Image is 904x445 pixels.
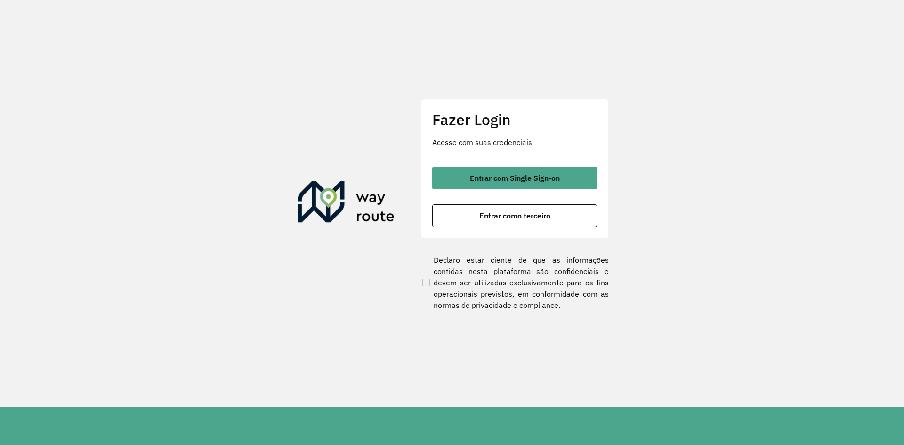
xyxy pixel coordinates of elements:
img: Roteirizador AmbevTech [298,181,395,227]
span: Entrar como terceiro [479,212,550,219]
button: button [432,167,597,189]
h2: Fazer Login [432,111,597,129]
button: button [432,204,597,227]
span: Entrar com Single Sign-on [470,174,560,182]
p: Acesse com suas credenciais [432,137,597,148]
label: Declaro estar ciente de que as informações contidas nesta plataforma são confidenciais e devem se... [420,254,609,311]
